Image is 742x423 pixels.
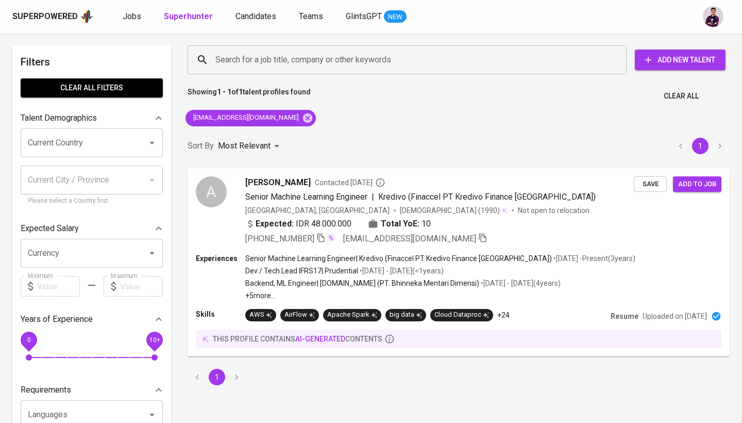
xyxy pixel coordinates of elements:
[21,218,163,239] div: Expected Salary
[327,310,377,320] div: Apache Spark
[434,310,489,320] div: Cloud Dataproc
[315,177,385,188] span: Contacted [DATE]
[372,191,374,203] span: |
[245,176,311,189] span: [PERSON_NAME]
[235,10,278,23] a: Candidates
[497,310,510,320] p: +24
[346,10,407,23] a: GlintsGPT NEW
[381,218,419,230] b: Total YoE:
[21,108,163,128] div: Talent Demographics
[123,11,141,21] span: Jobs
[245,218,351,230] div: IDR 48.000.000
[37,276,80,297] input: Value
[299,11,323,21] span: Teams
[245,290,635,301] p: +5 more ...
[358,266,444,276] p: • [DATE] - [DATE] ( <1 years )
[164,10,215,23] a: Superhunter
[21,112,97,124] p: Talent Demographics
[400,205,508,216] div: (1990)
[28,196,156,206] p: Please select a Country first
[692,138,709,154] button: page 1
[479,278,561,288] p: • [DATE] - [DATE] ( 4 years )
[21,54,163,70] h6: Filters
[120,276,163,297] input: Value
[21,78,163,97] button: Clear All filters
[21,222,79,235] p: Expected Salary
[188,168,730,356] a: A[PERSON_NAME]Contacted [DATE]Senior Machine Learning Engineer|Kredivo (Finaccel PT Kredivo Finan...
[21,380,163,400] div: Requirements
[249,310,272,320] div: AWS
[664,90,699,103] span: Clear All
[384,12,407,22] span: NEW
[660,87,703,106] button: Clear All
[643,311,707,321] p: Uploaded on [DATE]
[188,140,214,152] p: Sort By
[217,88,231,96] b: 1 - 1
[21,313,93,326] p: Years of Experience
[256,218,294,230] b: Expected:
[346,11,382,21] span: GlintsGPT
[80,9,94,24] img: app logo
[12,9,94,24] a: Superpoweredapp logo
[245,234,314,243] span: [PHONE_NUMBER]
[188,369,246,385] nav: pagination navigation
[295,335,345,343] span: AI-generated
[149,336,160,344] span: 10+
[552,253,635,264] p: • [DATE] - Present ( 3 years )
[29,82,155,94] span: Clear All filters
[678,178,716,190] span: Add to job
[196,309,245,319] p: Skills
[145,246,159,261] button: Open
[123,10,143,23] a: Jobs
[518,205,589,216] p: Not open to relocation
[611,311,638,321] p: Resume
[390,310,422,320] div: big data
[245,253,552,264] p: Senior Machine Learning Engineer | Kredivo (Finaccel PT Kredivo Finance [GEOGRAPHIC_DATA])
[245,278,479,288] p: Backend, ML Engineer | [DOMAIN_NAME] (PT. Bhinneka Mentari Dimensi)
[643,54,717,67] span: Add New Talent
[218,137,283,156] div: Most Relevant
[284,310,315,320] div: AirFlow
[239,88,243,96] b: 1
[185,110,316,126] div: [EMAIL_ADDRESS][DOMAIN_NAME]
[164,11,213,21] b: Superhunter
[12,11,78,23] div: Superpowered
[378,192,596,202] span: Kredivo (Finaccel PT Kredivo Finance [GEOGRAPHIC_DATA])
[218,140,271,152] p: Most Relevant
[188,87,311,106] p: Showing of talent profiles found
[21,309,163,330] div: Years of Experience
[639,178,662,190] span: Save
[673,176,721,192] button: Add to job
[634,176,667,192] button: Save
[421,218,431,230] span: 10
[635,50,726,70] button: Add New Talent
[145,408,159,422] button: Open
[196,176,227,207] div: A
[209,369,225,385] button: page 1
[21,384,71,396] p: Requirements
[327,234,335,242] img: magic_wand.svg
[245,205,390,216] div: [GEOGRAPHIC_DATA], [GEOGRAPHIC_DATA]
[343,234,476,243] span: [EMAIL_ADDRESS][DOMAIN_NAME]
[375,177,385,188] svg: By Jakarta recruiter
[185,113,305,123] span: [EMAIL_ADDRESS][DOMAIN_NAME]
[145,136,159,150] button: Open
[235,11,276,21] span: Candidates
[213,334,382,344] p: this profile contains contents
[299,10,325,23] a: Teams
[196,253,245,264] p: Experiences
[671,138,730,154] nav: pagination navigation
[245,266,358,276] p: Dev / Tech Lead IFRS17 | Prudential
[245,192,367,202] span: Senior Machine Learning Engineer
[27,336,30,344] span: 0
[703,6,723,27] img: erwin@glints.com
[400,205,478,216] span: [DEMOGRAPHIC_DATA]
